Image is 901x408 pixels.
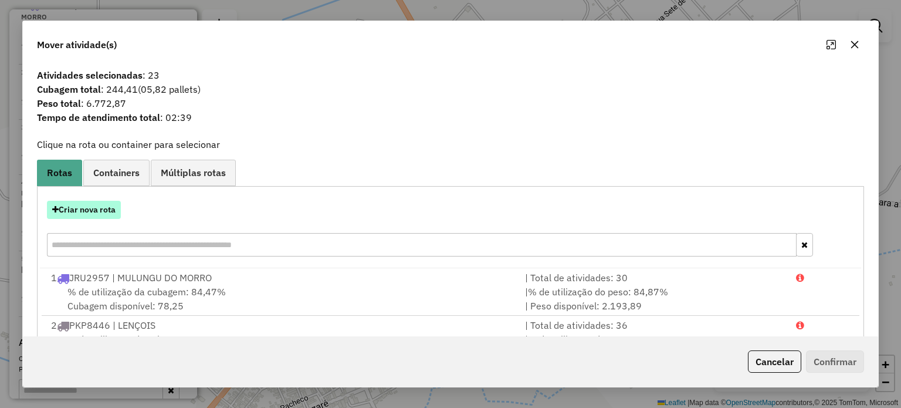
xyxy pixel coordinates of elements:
div: | | Peso disponível: 600,18 [518,332,789,360]
button: Criar nova rota [47,201,121,219]
label: Clique na rota ou container para selecionar [37,137,220,151]
span: % de utilização do peso: 84,87% [528,286,668,298]
strong: Atividades selecionadas [37,69,143,81]
div: Cubagem disponível: 78,25 [44,285,518,313]
span: : 6.772,87 [30,96,870,110]
i: Porcentagens após mover as atividades: Cubagem: 132,97% Peso: 131,58% [796,273,804,282]
div: | Total de atividades: 30 [518,271,789,285]
span: Rotas [47,168,72,177]
i: Porcentagens após mover as atividades: Cubagem: 215,84% Peso: 231,22% [796,321,804,330]
div: 1 JRU2957 | MULUNGU DO MORRO [44,271,518,285]
div: | | Peso disponível: 2.193,89 [518,285,789,313]
span: : 02:39 [30,110,870,124]
span: % de utilização da cubagem: 84,47% [67,286,226,298]
strong: Cubagem total [37,83,101,95]
button: Maximize [822,35,841,54]
button: Cancelar [748,350,801,373]
div: Cubagem disponível: 35,89 [44,332,518,360]
div: | Total de atividades: 36 [518,318,789,332]
span: : 244,41 [30,82,870,96]
span: Containers [93,168,140,177]
span: Mover atividade(s) [37,38,117,52]
span: (05,82 pallets) [138,83,201,95]
strong: Tempo de atendimento total [37,112,160,123]
span: : 23 [30,68,870,82]
span: Múltiplas rotas [161,168,226,177]
span: % de utilização do peso: 87,24% [528,333,668,345]
div: 2 PKP8446 | LENÇOIS [44,318,518,332]
strong: Peso total [37,97,81,109]
span: % de utilização da cubagem: 80,06% [67,333,226,345]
